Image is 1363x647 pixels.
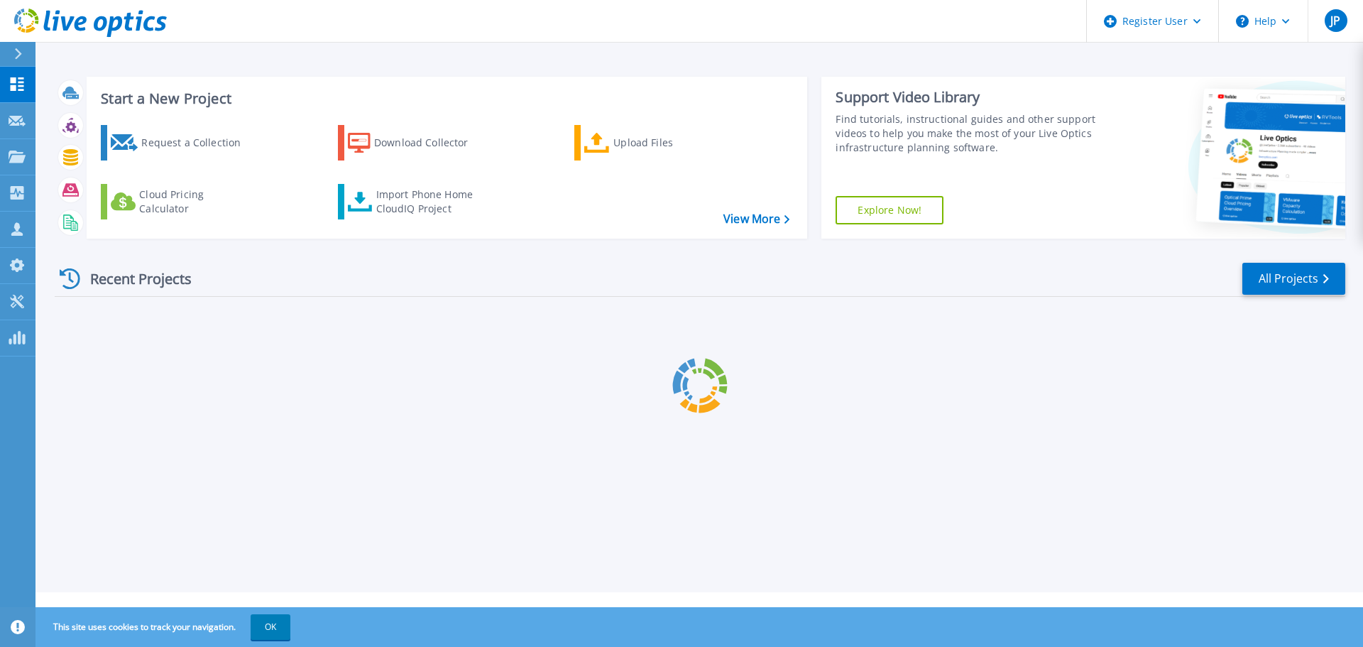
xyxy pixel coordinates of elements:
[374,129,488,157] div: Download Collector
[101,91,789,107] h3: Start a New Project
[1242,263,1345,295] a: All Projects
[1330,15,1340,26] span: JP
[251,614,290,640] button: OK
[723,212,789,226] a: View More
[574,125,733,161] a: Upload Files
[101,184,259,219] a: Cloud Pricing Calculator
[836,88,1102,107] div: Support Video Library
[55,261,211,296] div: Recent Projects
[338,125,496,161] a: Download Collector
[141,129,255,157] div: Request a Collection
[376,187,487,216] div: Import Phone Home CloudIQ Project
[139,187,253,216] div: Cloud Pricing Calculator
[836,112,1102,155] div: Find tutorials, instructional guides and other support videos to help you make the most of your L...
[39,614,290,640] span: This site uses cookies to track your navigation.
[836,196,943,224] a: Explore Now!
[101,125,259,161] a: Request a Collection
[613,129,727,157] div: Upload Files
